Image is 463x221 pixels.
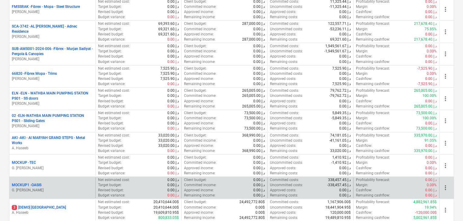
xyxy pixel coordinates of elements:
p: 0.00د.إ.‏ [167,49,179,54]
p: Cashflow : [356,166,372,171]
p: ELN - ELN - WATHBA MAIN PUMPING STATION PS01 - SS doors [12,91,93,101]
p: 0.00د.إ.‏ [167,121,179,126]
p: Cashflow : [356,54,372,59]
p: Remaining income : [184,171,215,176]
p: Uncommitted costs : [270,4,303,9]
p: Target budget : [98,93,122,98]
p: Profitability forecast : [356,44,390,49]
p: 0.00د.إ.‏ [167,81,179,87]
p: 0.00د.إ.‏ [167,9,179,15]
p: 335,970.00د.إ.‏ [414,133,437,138]
p: Revised budget : [98,143,124,148]
p: Uncommitted costs : [270,93,303,98]
p: 74,181.05د.إ.‏ [330,133,351,138]
p: 0.00د.إ.‏ [167,37,179,42]
p: Remaining costs : [270,59,298,64]
p: 0.00د.إ.‏ [167,177,179,183]
p: Approved costs : [270,143,296,148]
p: Cashflow : [356,99,372,104]
p: 0.00% [427,49,437,54]
p: [PERSON_NAME] [12,124,93,129]
p: Revised budget : [98,99,124,104]
p: Client budget : [184,66,207,71]
p: Profitability forecast : [356,21,390,26]
p: Uncommitted costs : [270,116,303,121]
p: Revised budget : [98,121,124,126]
p: 0.00د.إ.‏ [339,166,351,171]
p: 0.00د.إ.‏ [253,32,265,37]
p: 0.00% [427,160,437,165]
p: -7,525.90د.إ.‏ [417,81,437,87]
p: Revised budget : [98,54,124,59]
p: Remaining costs : [270,37,298,42]
p: Committed costs : [270,155,299,160]
p: Revised budget : [98,76,124,81]
p: Uncommitted costs : [270,27,303,32]
p: Net estimated cost : [98,133,130,138]
p: 0.00د.إ.‏ [253,9,265,15]
p: 1,949,561.67د.إ.‏ [325,44,351,49]
p: 69,393.60د.إ.‏ [158,21,179,26]
div: 3[DEMO] [GEOGRAPHIC_DATA]A. Haseeb [12,205,93,215]
span: more_vert [442,184,449,191]
p: 0.00د.إ.‏ [253,54,265,59]
p: Margin : [356,93,368,98]
p: 265,005.00د.إ.‏ [414,104,437,109]
p: [DEMO] [GEOGRAPHIC_DATA] [12,205,66,210]
p: [PERSON_NAME] [12,76,93,81]
p: 0.00د.إ.‏ [253,171,265,176]
p: Committed costs : [270,66,299,71]
p: 265,005.00د.إ.‏ [242,93,265,98]
p: 69,321.60د.إ.‏ [158,27,179,32]
span: more_vert [442,73,449,80]
span: more_vert [442,95,449,102]
p: 0.00د.إ.‏ [425,59,437,64]
p: Remaining income : [184,37,215,42]
p: 0.00د.إ.‏ [167,15,179,20]
p: 0.00د.إ.‏ [339,54,351,59]
p: Committed income : [184,160,216,165]
p: G. [PERSON_NAME] [12,166,93,171]
p: Net estimated cost : [98,155,130,160]
p: Committed costs : [270,133,299,138]
p: 73,500.00د.إ.‏ [416,126,437,131]
p: 7,525.90د.إ.‏ [332,81,351,87]
p: 0.00د.إ.‏ [425,121,437,126]
p: 0.00د.إ.‏ [425,99,437,104]
p: 0.00د.إ.‏ [339,71,351,76]
p: Uncommitted costs : [270,160,303,165]
p: A. Haseeb [12,146,93,151]
p: 0.00د.إ.‏ [167,116,179,121]
p: Margin : [356,71,368,76]
p: -1,949,561.67د.إ.‏ [324,49,351,54]
p: MOCKUP1 - OASIS [12,183,41,188]
p: 100.00% [422,116,437,121]
p: Profitability forecast : [356,133,390,138]
p: Budget variance : [98,37,125,42]
iframe: Chat Widget [433,192,463,221]
p: 0.00د.إ.‏ [253,27,265,32]
p: Margin : [356,138,368,143]
p: -5,849.35د.إ.‏ [331,116,351,121]
p: Remaining income : [184,59,215,64]
p: Budget variance : [98,15,125,20]
p: Remaining costs : [270,15,298,20]
p: 0.00% [427,71,437,76]
p: 0.00د.إ.‏ [253,138,265,143]
p: 287,000.00د.إ.‏ [242,21,265,26]
p: Margin : [356,116,368,121]
p: 33,020.00د.إ.‏ [158,133,179,138]
p: 7,525.90د.إ.‏ [332,66,351,71]
p: Remaining costs : [270,148,298,153]
p: Budget variance : [98,126,125,131]
p: Remaining cashflow : [356,148,390,153]
p: Revised budget : [98,32,124,37]
p: Net estimated cost : [98,66,130,71]
p: Remaining costs : [270,126,298,131]
p: 33,020.00د.إ.‏ [158,143,179,148]
p: 0.00د.إ.‏ [167,59,179,64]
p: 0.00د.إ.‏ [253,166,265,171]
div: AKI -AKI - Al MARYAH GRAND STEPS - Metal WorksA. Haseeb [12,135,93,151]
p: Margin : [356,160,368,165]
p: Remaining costs : [270,171,298,176]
